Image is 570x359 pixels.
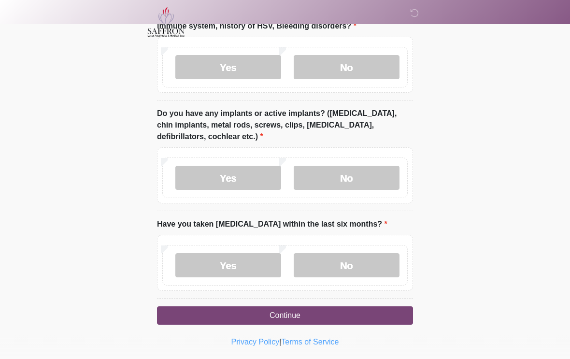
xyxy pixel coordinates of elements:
label: No [294,166,399,190]
label: Do you have any implants or active implants? ([MEDICAL_DATA], chin implants, metal rods, screws, ... [157,108,413,143]
a: Privacy Policy [231,338,280,346]
a: Terms of Service [281,338,339,346]
a: | [279,338,281,346]
label: No [294,56,399,80]
label: Have you taken [MEDICAL_DATA] within the last six months? [157,219,387,230]
label: Yes [175,56,281,80]
label: Yes [175,254,281,278]
img: Saffron Laser Aesthetics and Medical Spa Logo [147,7,185,37]
label: Yes [175,166,281,190]
button: Continue [157,307,413,325]
label: No [294,254,399,278]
